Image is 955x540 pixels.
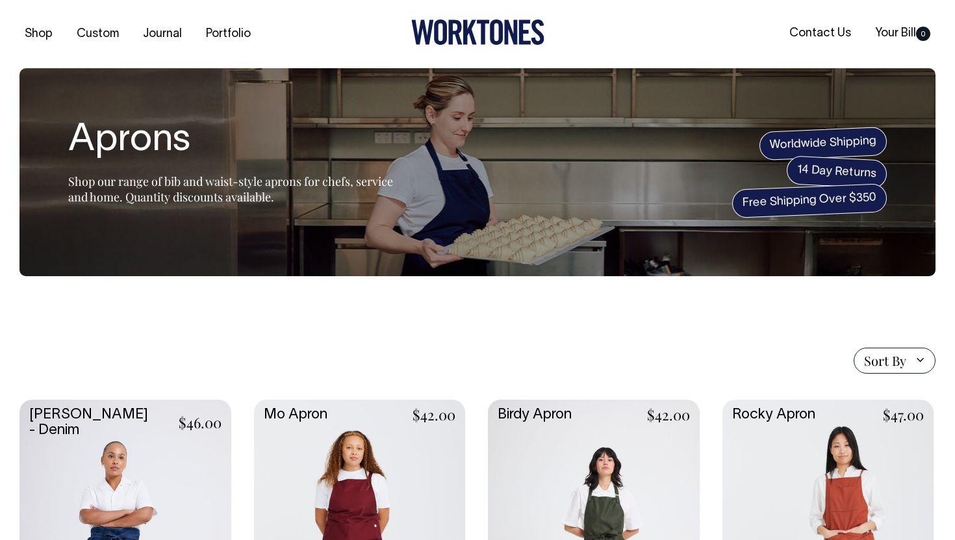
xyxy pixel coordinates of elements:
a: Contact Us [784,23,856,44]
span: Shop our range of bib and waist-style aprons for chefs, service and home. Quantity discounts avai... [68,174,393,205]
a: Portfolio [201,23,256,45]
span: 14 Day Returns [786,155,887,189]
a: Shop [19,23,58,45]
a: Journal [138,23,187,45]
span: Worldwide Shipping [759,127,887,161]
span: 0 [916,27,930,41]
a: Custom [71,23,124,45]
a: Your Bill0 [870,23,936,44]
span: Sort By [864,353,906,368]
span: Free Shipping Over $350 [732,183,887,218]
h1: Aprons [68,120,393,162]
